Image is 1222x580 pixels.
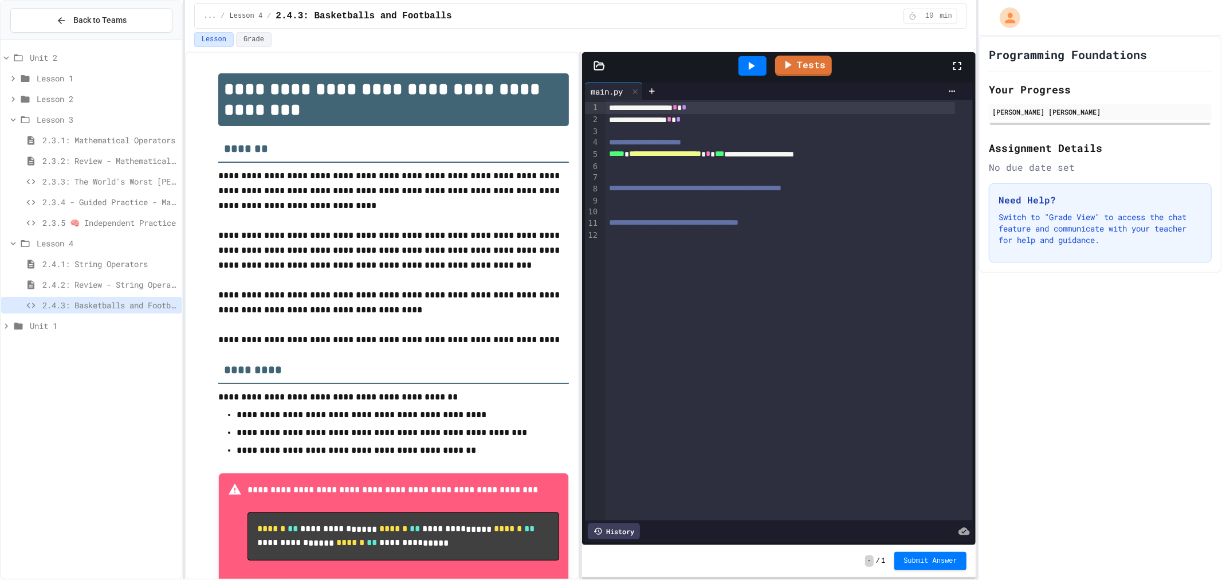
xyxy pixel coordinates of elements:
[42,279,177,291] span: 2.4.2: Review - String Operators
[585,218,599,230] div: 11
[585,161,599,173] div: 6
[585,149,599,161] div: 5
[876,557,880,566] span: /
[10,8,172,33] button: Back to Teams
[865,555,874,567] span: -
[585,114,599,126] div: 2
[42,175,177,187] span: 2.3.3: The World's Worst [PERSON_NAME] Market
[585,102,599,114] div: 1
[585,195,599,207] div: 9
[230,11,263,21] span: Lesson 4
[585,85,628,97] div: main.py
[588,523,640,539] div: History
[42,299,177,311] span: 2.4.3: Basketballs and Footballs
[989,46,1147,62] h1: Programming Foundations
[894,552,966,570] button: Submit Answer
[989,140,1212,156] h2: Assignment Details
[30,52,177,64] span: Unit 2
[585,230,599,241] div: 12
[989,81,1212,97] h2: Your Progress
[221,11,225,21] span: /
[42,196,177,208] span: 2.3.4 - Guided Practice - Mathematical Operators in Python
[73,14,127,26] span: Back to Teams
[989,160,1212,174] div: No due date set
[236,32,272,47] button: Grade
[585,137,599,149] div: 4
[999,193,1202,207] h3: Need Help?
[585,172,599,183] div: 7
[903,557,957,566] span: Submit Answer
[585,126,599,138] div: 3
[42,217,177,229] span: 2.3.5 🧠 Independent Practice
[42,134,177,146] span: 2.3.1: Mathematical Operators
[194,32,234,47] button: Lesson
[999,211,1202,246] p: Switch to "Grade View" to access the chat feature and communicate with your teacher for help and ...
[37,113,177,126] span: Lesson 3
[204,11,217,21] span: ...
[920,11,938,21] span: 10
[42,155,177,167] span: 2.3.2: Review - Mathematical Operators
[881,557,885,566] span: 1
[940,11,952,21] span: min
[276,9,451,23] span: 2.4.3: Basketballs and Footballs
[775,56,832,76] a: Tests
[42,258,177,270] span: 2.4.1: String Operators
[585,206,599,218] div: 10
[988,5,1023,31] div: My Account
[37,72,177,84] span: Lesson 1
[992,107,1208,117] div: [PERSON_NAME] [PERSON_NAME]
[267,11,271,21] span: /
[37,93,177,105] span: Lesson 2
[585,83,643,100] div: main.py
[37,237,177,249] span: Lesson 4
[30,320,177,332] span: Unit 1
[585,183,599,195] div: 8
